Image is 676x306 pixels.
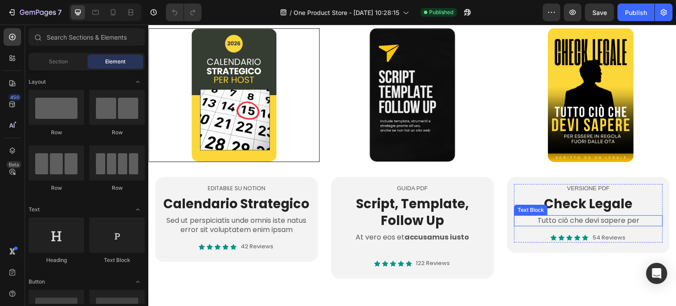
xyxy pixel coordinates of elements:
[625,8,647,17] div: Publish
[29,184,84,192] div: Row
[367,160,514,168] p: VERSIONE PDF
[191,208,338,218] p: At vero eos et
[190,170,338,205] h2: Script, Template, Follow Up
[29,206,40,214] span: Text
[8,94,21,101] div: 450
[148,25,676,306] iframe: Design area
[4,4,66,21] button: 7
[105,58,125,66] span: Element
[646,263,667,284] div: Open Intercom Messenger
[367,181,397,189] div: Text Block
[89,129,145,136] div: Row
[268,235,302,243] p: 122 Reviews
[89,256,145,264] div: Text Block
[617,4,654,21] button: Publish
[29,78,46,86] span: Layout
[256,207,321,218] strong: accusamus iusto
[29,129,84,136] div: Row
[131,275,145,289] span: Toggle open
[131,203,145,217] span: Toggle open
[29,256,84,264] div: Heading
[89,184,145,192] div: Row
[592,9,607,16] span: Save
[49,58,68,66] span: Section
[367,192,514,201] p: Tutto ciò che devi sapere per
[29,278,45,286] span: Button
[585,4,614,21] button: Save
[294,8,399,17] span: One Product Store - [DATE] 10:28:15
[131,75,145,89] span: Toggle open
[445,210,477,217] p: 54 Reviews
[166,4,202,21] div: Undo/Redo
[191,160,338,168] p: GUIDA PDF
[290,8,292,17] span: /
[429,8,453,16] span: Published
[58,7,62,18] p: 7
[366,170,514,189] h2: Check Legale
[29,28,145,46] input: Search Sections & Elements
[7,161,21,168] div: Beta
